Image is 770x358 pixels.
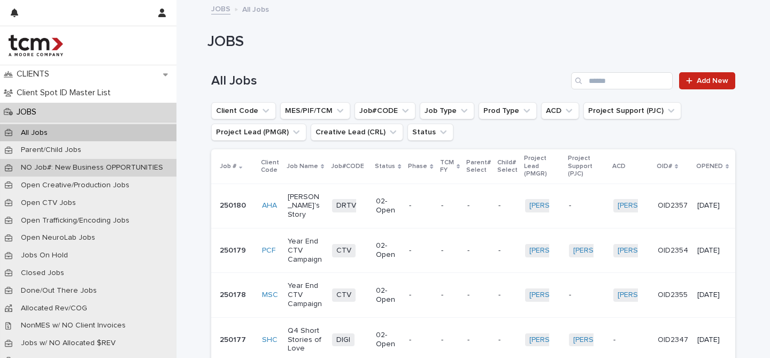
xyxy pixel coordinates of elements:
p: - [441,291,459,300]
p: - [441,336,459,345]
a: [PERSON_NAME]-TCM [618,201,694,210]
p: OID# [657,161,672,172]
p: [DATE] [697,291,728,300]
button: Job#CODE [355,102,415,119]
p: 250177 [220,336,253,345]
p: - [409,246,432,255]
a: [PERSON_NAME]-TCM [529,336,606,345]
p: - [409,291,432,300]
p: JOBS [12,107,45,117]
a: AHA [262,201,277,210]
p: OID2357 [658,201,689,210]
p: Job # [220,161,236,172]
p: [DATE] [697,336,728,345]
p: OPENED [696,161,723,172]
p: Open NeuroLab Jobs [12,233,104,242]
p: Child# Select [497,157,518,177]
p: - [467,201,490,210]
a: SHC [262,336,278,345]
span: DIGI [332,333,355,347]
p: - [498,336,517,345]
a: [PERSON_NAME]-TCM [618,246,694,255]
a: [PERSON_NAME]-TCM [529,291,606,300]
button: Status [407,124,453,141]
p: NonMES w/ NO Client Invoices [12,321,134,330]
p: Job Name [287,161,318,172]
p: - [498,291,517,300]
a: Add New [679,72,735,89]
button: ACD [541,102,579,119]
p: ACD [612,161,626,172]
p: Client Spot ID Master List [12,88,119,98]
p: Project Lead (PMGR) [524,153,562,180]
p: Jobs On Hold [12,251,76,260]
p: - [613,336,649,345]
button: Client Code [211,102,276,119]
h1: JOBS [207,33,731,51]
a: [PERSON_NAME]-TCM [529,246,606,255]
p: NO Job#: New Business OPPORTUNITIES [12,163,172,172]
p: OID2355 [658,291,689,300]
p: CLIENTS [12,69,58,79]
a: [PERSON_NAME]-TCM [573,246,650,255]
button: Project Lead (PMGR) [211,124,306,141]
p: - [467,246,490,255]
p: 02-Open [376,286,401,304]
p: - [498,246,517,255]
p: Open CTV Jobs [12,199,84,208]
p: Phase [408,161,427,172]
p: Client Code [261,157,280,177]
p: Open Trafficking/Encoding Jobs [12,216,138,225]
p: Year End CTV Campaign [288,237,324,264]
p: - [569,291,605,300]
a: [PERSON_NAME]-TCM [573,336,650,345]
p: Closed Jobs [12,269,73,278]
p: Status [375,161,395,172]
span: Add New [697,77,728,85]
p: - [441,201,459,210]
button: Project Support (PJC) [583,102,681,119]
p: All Jobs [12,128,56,138]
p: OID2354 [658,246,689,255]
p: TCM FY [440,157,454,177]
p: Project Support (PJC) [568,153,606,180]
p: 250180 [220,201,253,210]
p: - [409,336,432,345]
button: Job Type [420,102,474,119]
p: All Jobs [242,3,269,14]
p: [PERSON_NAME]'s Story [288,193,324,219]
button: MES/PIF/TCM [280,102,350,119]
p: - [569,201,605,210]
p: [DATE] [697,246,728,255]
button: Prod Type [479,102,537,119]
button: Creative Lead (CRL) [311,124,403,141]
span: CTV [332,244,356,257]
p: 250179 [220,246,253,255]
p: Job#CODE [331,161,364,172]
a: [PERSON_NAME]-TCM [529,201,606,210]
p: - [467,336,490,345]
p: Open Creative/Production Jobs [12,181,138,190]
a: MSC [262,291,278,300]
p: 02-Open [376,331,401,349]
span: CTV [332,288,356,302]
span: DRTV [332,199,360,212]
p: 250178 [220,291,253,300]
div: Search [571,72,673,89]
p: Parent# Select [466,157,491,177]
img: 4hMmSqQkux38exxPVZHQ [9,35,63,56]
p: Jobs w/ NO Allocated $REV [12,339,124,348]
p: - [441,246,459,255]
p: - [409,201,432,210]
p: - [498,201,517,210]
p: [DATE] [697,201,728,210]
p: Done/Out There Jobs [12,286,105,295]
h1: All Jobs [211,73,567,89]
p: Year End CTV Campaign [288,281,324,308]
p: 02-Open [376,197,401,215]
a: [PERSON_NAME]-TCM [618,291,694,300]
p: Allocated Rev/COG [12,304,96,313]
p: OID2347 [658,336,689,345]
p: Q4 Short Stories of Love [288,326,324,353]
p: 02-Open [376,241,401,260]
